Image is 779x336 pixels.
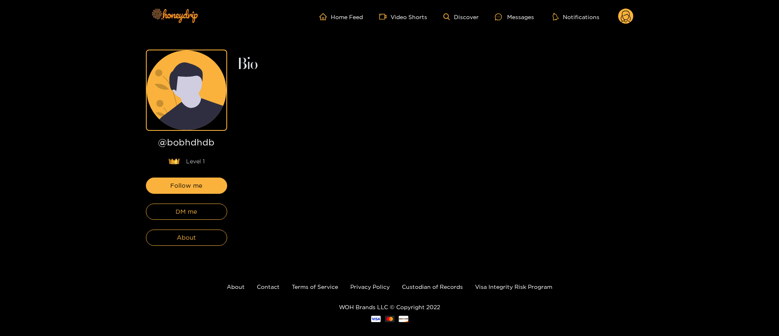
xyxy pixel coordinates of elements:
[319,13,363,20] a: Home Feed
[168,158,180,165] img: lavel grade
[237,58,634,72] h2: Bio
[319,13,331,20] span: home
[177,233,196,243] span: About
[379,13,427,20] a: Video Shorts
[402,284,463,290] a: Custodian of Records
[292,284,338,290] a: Terms of Service
[146,137,227,151] h1: @ bobhdhdb
[170,181,202,191] span: Follow me
[350,284,390,290] a: Privacy Policy
[379,13,391,20] span: video-camera
[443,13,479,20] a: Discover
[550,13,602,21] button: Notifications
[475,284,552,290] a: Visa Integrity Risk Program
[146,230,227,246] button: About
[227,284,245,290] a: About
[146,204,227,220] button: DM me
[186,157,205,165] span: Level 1
[176,207,197,217] span: DM me
[257,284,280,290] a: Contact
[146,178,227,194] button: Follow me
[495,12,534,22] div: Messages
